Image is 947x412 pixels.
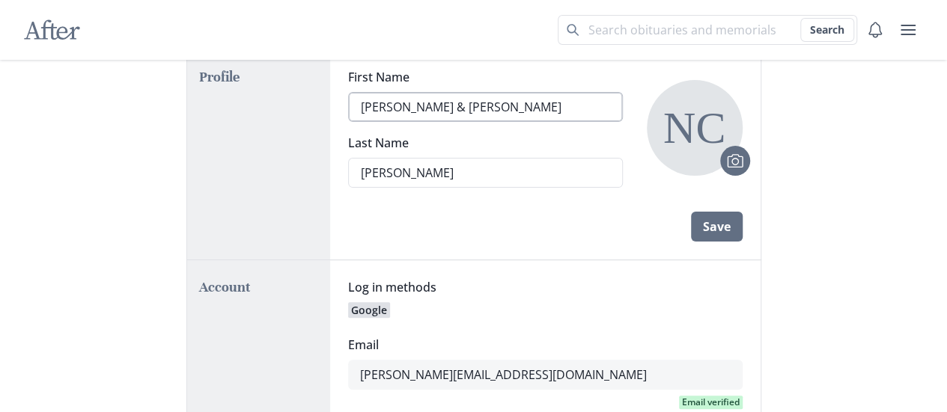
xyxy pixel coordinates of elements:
button: Notifications [860,15,890,45]
input: Search term [558,15,857,45]
span: Google [348,302,390,318]
button: Upload photo [720,146,750,176]
span: NC [659,94,731,162]
button: Save [691,212,743,242]
span: Email verified [679,396,743,409]
button: user menu [893,15,923,45]
p: Log in methods [348,278,734,296]
label: First Name [348,68,614,86]
label: Last Name [348,134,614,152]
label: Email [348,336,734,354]
button: Search [800,18,854,42]
h2: Profile [199,68,319,86]
h2: Account [199,278,319,296]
